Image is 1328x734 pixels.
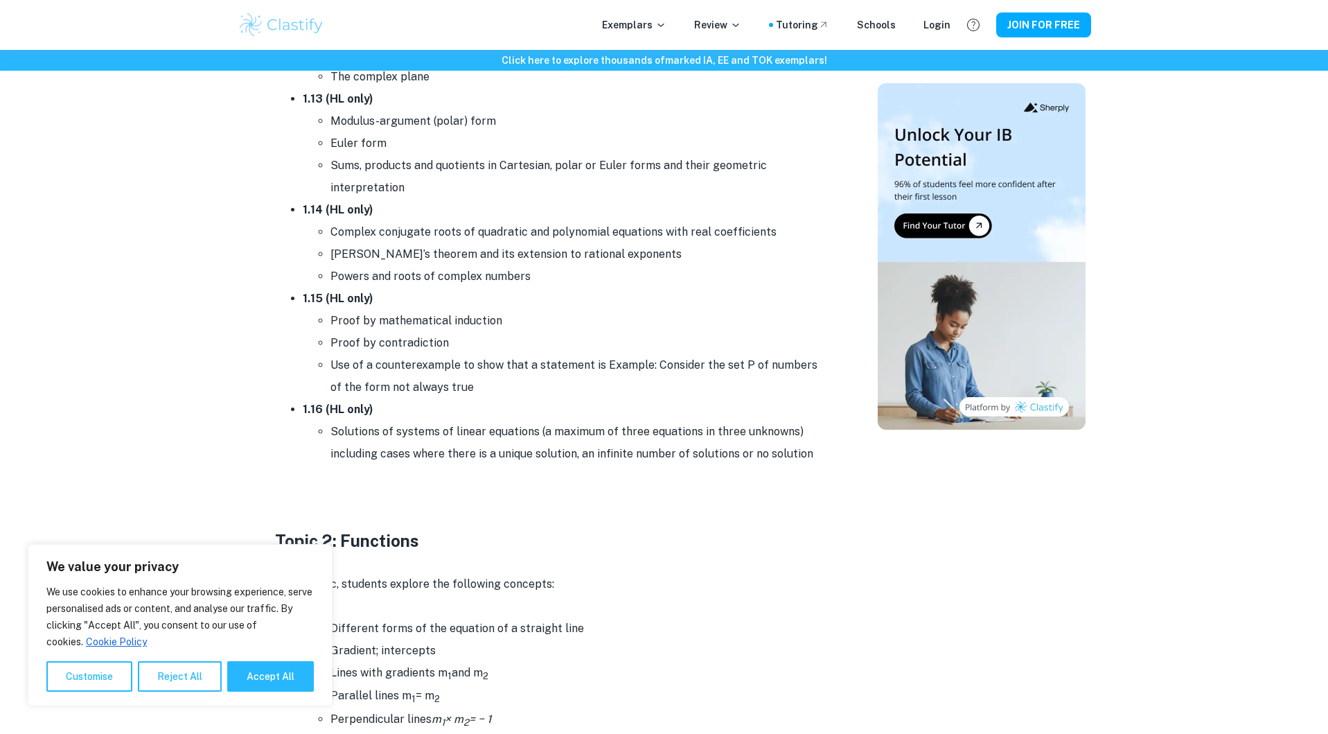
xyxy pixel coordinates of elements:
img: Thumbnail [878,83,1086,430]
p: Review [694,17,741,33]
button: Customise [46,661,132,692]
button: Help and Feedback [962,13,985,37]
strong: 1.13 (HL only) [303,92,373,105]
i: m × m = − 1 [432,713,492,726]
strong: 1.15 (HL only) [303,292,373,305]
li: Complex conjugate roots of quadratic and polynomial equations with real coefficients [330,221,829,243]
sub: 2 [463,717,469,728]
sub: 1 [411,694,416,705]
li: Parallel lines m = m [330,685,829,708]
strong: 1.16 (HL only) [303,403,373,416]
p: We value your privacy [46,559,314,575]
li: Modulus-argument (polar) form [330,110,829,132]
a: Login [923,17,950,33]
li: Use of a counterexample to show that a statement is Example: Consider the set P of numbers of the... [330,354,829,399]
h6: Click here to explore thousands of marked IA, EE and TOK exemplars ! [3,53,1325,68]
sub: 1 [448,670,452,681]
div: We value your privacy [28,544,333,706]
a: Tutoring [776,17,829,33]
li: Different forms of the equation of a straight line [330,618,829,640]
img: Clastify logo [238,11,326,39]
a: Schools [857,17,896,33]
button: JOIN FOR FREE [996,12,1091,37]
li: Sums, products and quotients in Cartesian, polar or Euler forms and their geometric interpretation [330,155,829,199]
li: Powers and roots of complex numbers [330,265,829,288]
strong: 1.14 (HL only) [303,203,373,216]
li: Proof by contradiction [330,332,829,354]
a: Cookie Policy [85,636,148,648]
h3: Topic 2: Functions [275,528,829,553]
li: Proof by mathematical induction [330,310,829,332]
p: Exemplars [602,17,666,33]
sub: 1 [441,717,445,728]
li: The complex plane [330,66,829,88]
p: In this topic, students explore the following concepts: [275,574,829,595]
li: Solutions of systems of linear equations (a maximum of three equations in three unknowns) includi... [330,421,829,465]
li: Perpendicular lines [330,708,829,732]
li: [PERSON_NAME]’s theorem and its extension to rational exponents [330,243,829,265]
li: Euler form [330,132,829,155]
button: Accept All [227,661,314,692]
sub: 2 [483,670,488,681]
p: We use cookies to enhance your browsing experience, serve personalised ads or content, and analys... [46,584,314,650]
sub: 2 [434,694,440,705]
li: Lines with gradients m and m [330,662,829,685]
li: Gradient; intercepts [330,640,829,662]
button: Reject All [138,661,222,692]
